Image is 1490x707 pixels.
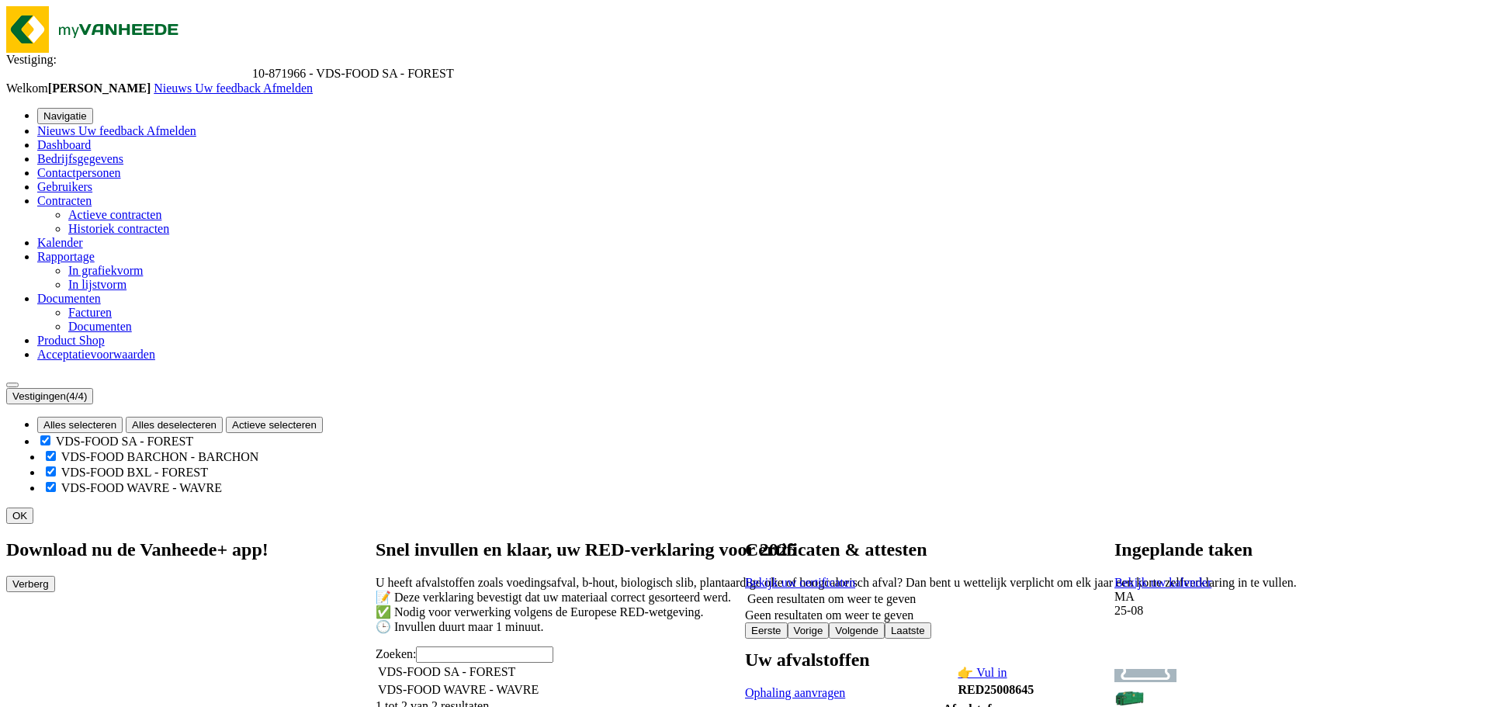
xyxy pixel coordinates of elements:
a: Contactpersonen [37,166,121,179]
span: Uw feedback [195,81,261,95]
button: Next [829,622,885,639]
button: Alles selecteren [37,417,123,433]
a: Kalender [37,236,83,249]
label: VDS-FOOD WAVRE - WAVRE [61,481,222,494]
a: Dashboard [37,138,91,151]
a: Bekijk uw certificaten [745,576,855,589]
h2: Snel invullen en klaar, uw RED-verklaring voor 2025 [376,539,1297,560]
td: VDS-FOOD WAVRE - WAVRE [377,682,955,698]
a: Uw feedback [78,124,147,137]
img: myVanheede [6,6,192,53]
a: Afmelden [147,124,196,137]
span: 10-871966 - VDS-FOOD SA - FOREST [252,67,454,80]
span: Uw feedback [78,124,144,137]
div: 25-08 [1114,604,1484,618]
a: Nieuws [154,81,195,95]
a: Afmelden [263,81,313,95]
span: Navigatie [43,110,87,122]
div: Geen resultaten om weer te geven [745,608,1104,622]
td: VDS-FOOD SA - FOREST [377,664,955,681]
span: Nieuws [154,81,192,95]
label: Zoeken: [376,647,416,660]
button: Verberg [6,576,55,592]
a: Product Shop [37,334,105,347]
button: Navigatie [37,108,93,124]
a: In grafiekvorm [68,264,143,277]
h2: Ingeplande taken [1114,539,1484,560]
a: Nieuws [37,124,78,137]
td: Geen resultaten om weer te geven [747,591,1102,607]
button: Alles deselecteren [126,417,223,433]
button: Vestigingen(4/4) [6,388,93,404]
a: Bekijk uw kalender [1114,576,1211,589]
a: Documenten [68,320,132,333]
h2: Certificaten & attesten [745,539,1104,560]
a: Historiek contracten [68,222,169,235]
button: OK [6,508,33,524]
a: Contracten [37,194,92,207]
a: Facturen [68,306,112,319]
a: Bedrijfsgegevens [37,152,123,165]
p: U heeft afvalstoffen zoals voedingsafval, b-hout, biologisch slib, plantaardige olie of hoogcalor... [376,576,1297,634]
a: Actieve contracten [68,208,161,221]
a: Ophaling aanvragen [745,686,845,699]
span: Nieuws [37,124,75,137]
span: Vestiging: [6,53,57,66]
label: VDS-FOOD BARCHON - BARCHON [61,450,259,463]
a: Acceptatievoorwaarden [37,348,155,361]
span: Vestigingen [12,390,87,402]
nav: pagination [745,622,1104,639]
a: Gebruikers [37,180,92,193]
button: Actieve selecteren [226,417,323,433]
a: In lijstvorm [68,278,126,291]
label: VDS-FOOD SA - FOREST [56,435,193,448]
h2: Uw afvalstoffen [745,650,1124,671]
span: Verberg [12,578,49,590]
strong: [PERSON_NAME] [48,81,151,95]
div: MA [1114,590,1484,604]
button: Last [885,622,931,639]
button: First [745,622,788,639]
count: (4/4) [66,390,87,402]
span: Welkom [6,81,154,95]
a: Rapportage [37,250,95,263]
label: VDS-FOOD BXL - FOREST [61,466,208,479]
button: Previous [788,622,830,639]
a: Documenten [37,292,101,305]
a: Uw feedback [195,81,263,95]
